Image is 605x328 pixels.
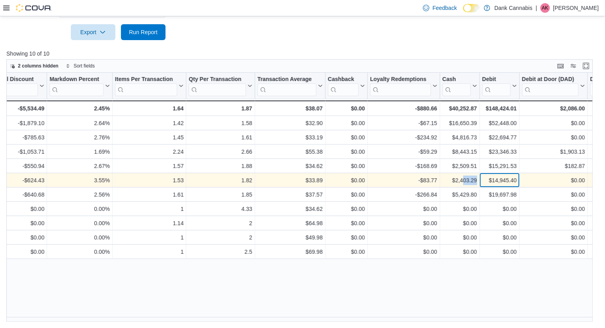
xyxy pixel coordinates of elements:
[442,161,477,171] div: $2,509.51
[189,233,252,242] div: 2
[189,76,245,96] div: Qty Per Transaction
[328,218,365,228] div: $0.00
[370,176,437,185] div: -$83.77
[522,104,585,113] div: $2,086.00
[328,76,365,96] button: Cashback
[7,61,62,71] button: 2 columns hidden
[494,3,532,13] p: Dank Cannabis
[6,50,599,58] p: Showing 10 of 10
[482,76,510,96] div: Debit
[71,24,115,40] button: Export
[257,76,316,83] div: Transaction Average
[189,76,245,83] div: Qty Per Transaction
[442,118,477,128] div: $16,650.39
[115,147,184,156] div: 2.24
[442,190,477,199] div: $5,429.80
[257,176,323,185] div: $33.89
[189,133,252,142] div: 1.61
[49,218,109,228] div: 0.00%
[370,218,437,228] div: $0.00
[115,76,184,96] button: Items Per Transaction
[257,118,323,128] div: $32.90
[482,233,517,242] div: $0.00
[482,204,517,214] div: $0.00
[442,133,477,142] div: $4,816.73
[49,247,109,257] div: 0.00%
[49,118,109,128] div: 2.64%
[257,76,316,96] div: Transaction Average
[49,104,109,113] div: 2.45%
[542,3,548,13] span: AK
[257,161,323,171] div: $34.62
[522,76,585,96] button: Debit at Door (DAD)
[581,61,591,71] button: Enter fullscreen
[370,76,437,96] button: Loyalty Redemptions
[535,3,537,13] p: |
[328,118,365,128] div: $0.00
[115,104,184,113] div: 1.64
[556,61,565,71] button: Keyboard shortcuts
[432,4,457,12] span: Feedback
[189,161,252,171] div: 1.88
[522,176,585,185] div: $0.00
[482,176,517,185] div: $14,945.40
[370,104,437,113] div: -$880.66
[257,204,323,214] div: $34.62
[370,76,431,96] div: Loyalty Redemptions
[49,76,103,96] div: Markdown Percent
[370,204,437,214] div: $0.00
[18,63,58,69] span: 2 columns hidden
[49,190,109,199] div: 2.56%
[370,190,437,199] div: -$266.84
[522,161,585,171] div: $182.87
[115,204,184,214] div: 1
[540,3,550,13] div: Arshi Kalkat
[482,76,510,83] div: Debit
[49,147,109,156] div: 1.69%
[328,190,365,199] div: $0.00
[522,133,585,142] div: $0.00
[49,204,109,214] div: 0.00%
[442,76,471,96] div: Cash
[328,233,365,242] div: $0.00
[115,133,184,142] div: 1.45
[115,218,184,228] div: 1.14
[49,76,109,96] button: Markdown Percent
[257,76,323,96] button: Transaction Average
[62,61,98,71] button: Sort fields
[442,247,477,257] div: $0.00
[370,247,437,257] div: $0.00
[328,76,358,96] div: Cashback
[328,176,365,185] div: $0.00
[482,104,517,113] div: $148,424.01
[257,233,323,242] div: $49.98
[49,161,109,171] div: 2.67%
[328,76,358,83] div: Cashback
[328,147,365,156] div: $0.00
[568,61,578,71] button: Display options
[189,204,252,214] div: 4.33
[370,76,431,83] div: Loyalty Redemptions
[442,76,477,96] button: Cash
[482,133,517,142] div: $22,694.77
[16,4,52,12] img: Cova
[442,204,477,214] div: $0.00
[442,76,471,83] div: Cash
[49,176,109,185] div: 3.55%
[442,218,477,228] div: $0.00
[115,247,184,257] div: 1
[76,24,111,40] span: Export
[115,190,184,199] div: 1.61
[328,204,365,214] div: $0.00
[257,104,323,113] div: $38.07
[115,176,184,185] div: 1.53
[49,76,103,83] div: Markdown Percent
[482,76,517,96] button: Debit
[482,190,517,199] div: $19,697.98
[328,133,365,142] div: $0.00
[522,204,585,214] div: $0.00
[370,161,437,171] div: -$168.69
[522,76,578,96] div: Debit at Door (DAD)
[463,4,480,12] input: Dark Mode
